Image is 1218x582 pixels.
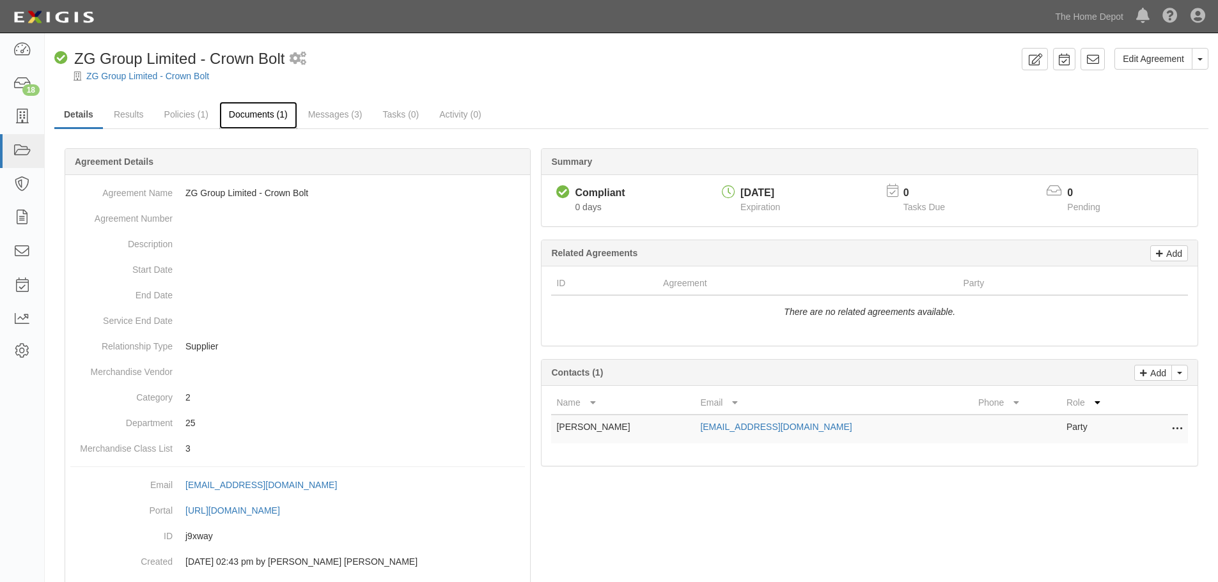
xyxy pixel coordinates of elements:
dt: End Date [70,282,173,302]
dt: Relationship Type [70,333,173,353]
a: The Home Depot [1049,4,1130,29]
dd: Supplier [70,333,525,359]
b: Agreement Details [75,157,153,167]
p: 0 [903,186,961,201]
dt: Agreement Number [70,206,173,225]
div: [EMAIL_ADDRESS][DOMAIN_NAME] [185,479,337,491]
a: [EMAIL_ADDRESS][DOMAIN_NAME] [700,422,852,432]
p: 2 [185,391,525,404]
a: Messages (3) [299,102,372,127]
th: Party [958,272,1131,295]
i: There are no related agreements available. [784,307,955,317]
span: ZG Group Limited - Crown Bolt [74,50,285,67]
dd: [DATE] 02:43 pm by [PERSON_NAME] [PERSON_NAME] [70,549,525,574]
b: Contacts (1) [551,367,603,378]
p: 25 [185,417,525,429]
th: Phone [973,391,1061,415]
i: Help Center - Complianz [1162,9,1178,24]
a: [URL][DOMAIN_NAME] [185,505,294,516]
a: Results [104,102,153,127]
a: Policies (1) [155,102,218,127]
i: Compliant [54,52,68,65]
dt: Service End Date [70,308,173,327]
a: [EMAIL_ADDRESS][DOMAIN_NAME] [185,480,351,490]
a: Add [1134,365,1172,381]
dt: Agreement Name [70,180,173,199]
div: [DATE] [740,186,780,201]
a: Details [54,102,103,129]
dt: Email [70,472,173,491]
a: ZG Group Limited - Crown Bolt [86,71,209,81]
th: Role [1061,391,1137,415]
a: Activity (0) [430,102,490,127]
span: Since 10/15/2025 [575,202,601,212]
dd: ZG Group Limited - Crown Bolt [70,180,525,206]
dt: Merchandise Class List [70,436,173,455]
dd: j9xway [70,523,525,549]
th: Agreement [658,272,958,295]
dt: Created [70,549,173,568]
span: Expiration [740,202,780,212]
th: Name [551,391,695,415]
i: Compliant [556,186,570,199]
p: 0 [1067,186,1116,201]
dt: Department [70,410,173,429]
p: Add [1147,365,1166,380]
b: Related Agreements [551,248,637,258]
dt: Category [70,385,173,404]
img: logo-5460c22ac91f19d4615b14bd174203de0afe785f0fc80cf4dbbc73dc1793850b.png [10,6,98,29]
a: Edit Agreement [1114,48,1192,70]
th: ID [551,272,658,295]
div: ZG Group Limited - Crown Bolt [54,48,285,70]
a: Add [1150,245,1188,261]
a: Tasks (0) [373,102,428,127]
span: Tasks Due [903,202,945,212]
dt: Start Date [70,257,173,276]
td: [PERSON_NAME] [551,415,695,443]
span: Pending [1067,202,1100,212]
dt: Merchandise Vendor [70,359,173,378]
div: 18 [22,84,40,96]
dt: Portal [70,498,173,517]
th: Email [695,391,973,415]
i: 1 scheduled workflow [290,52,306,66]
p: 3 [185,442,525,455]
div: Compliant [575,186,625,201]
a: Documents (1) [219,102,297,129]
dt: ID [70,523,173,542]
dt: Description [70,231,173,250]
td: Party [1061,415,1137,443]
b: Summary [551,157,592,167]
p: Add [1163,246,1182,261]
